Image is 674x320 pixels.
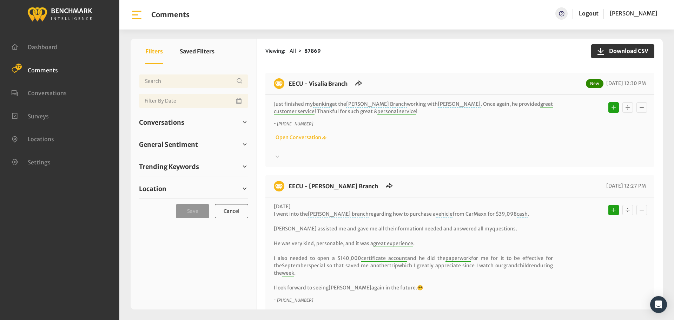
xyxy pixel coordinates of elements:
span: Locations [28,136,54,143]
a: Open Conversation [274,134,326,141]
h1: Comments [151,11,190,19]
a: Conversations [139,117,248,128]
a: Location [139,183,248,194]
span: Surveys [28,112,49,119]
a: EECU - [PERSON_NAME] Branch [289,183,378,190]
i: ~ [PHONE_NUMBER] [274,298,313,303]
span: great customer service [274,101,553,115]
span: [PERSON_NAME] [329,285,371,291]
div: Open Intercom Messenger [650,296,667,313]
img: bar [131,9,143,21]
strong: 87869 [304,48,321,54]
button: Open Calendar [235,94,244,108]
span: paperwork [445,255,471,262]
a: Trending Keywords [139,161,248,172]
span: Dashboard [28,44,57,51]
div: Basic example [607,203,649,217]
span: Trending Keywords [139,162,199,171]
a: Dashboard [11,43,57,50]
a: Surveys [11,112,49,119]
img: benchmark [274,181,284,191]
span: grandchildren [503,262,537,269]
span: [PERSON_NAME] [610,10,657,17]
h6: EECU - Armstrong Branch [284,181,382,191]
span: General Sentiment [139,140,198,149]
span: Conversations [139,118,184,127]
span: week [282,270,294,276]
span: [DATE] 12:27 PM [604,183,646,189]
a: Logout [579,7,599,20]
button: Download CSV [591,44,654,58]
span: Conversations [28,90,67,97]
i: ~ [PHONE_NUMBER] [274,121,313,126]
span: vehicle [436,211,452,217]
span: New [586,79,603,88]
span: cash [517,211,528,217]
h6: EECU - Visalia Branch [284,78,352,89]
span: Download CSV [605,47,648,55]
div: Basic example [607,100,649,115]
span: great experience [373,240,413,247]
span: questions [492,226,516,232]
button: Saved Filters [180,39,214,64]
span: certificate account [361,255,407,262]
a: Settings [11,158,51,165]
a: [PERSON_NAME] [610,7,657,20]
span: trip [389,262,398,269]
img: benchmark [27,5,92,22]
span: personal service [377,108,416,115]
span: [PERSON_NAME] branch [308,211,369,217]
a: EECU - Visalia Branch [289,80,348,87]
span: 17 [15,64,22,70]
input: Username [139,74,248,88]
p: [DATE] I went into the regarding how to purchase a from CarMaxx for $39,098 . [PERSON_NAME] assis... [274,203,553,292]
span: [DATE] 12:30 PM [604,80,646,86]
a: Logout [579,10,599,17]
button: Filters [145,39,163,64]
a: Locations [11,135,54,142]
span: September [282,262,309,269]
a: Conversations [11,89,67,96]
span: banking [313,101,332,107]
a: Comments 17 [11,66,58,73]
span: Location [139,184,166,194]
span: information [393,226,422,232]
span: Settings [28,158,51,165]
span: Comments [28,66,58,73]
span: Viewing: [265,47,285,55]
input: Date range input field [139,94,248,108]
p: Just finished my at the working with . Once again, he provided ! Thankful for such great & ! [274,100,553,115]
img: benchmark [274,78,284,89]
a: General Sentiment [139,139,248,150]
span: [PERSON_NAME] [438,101,481,107]
span: [PERSON_NAME] Branch [346,101,407,107]
span: All [290,48,296,54]
button: Cancel [215,204,248,218]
